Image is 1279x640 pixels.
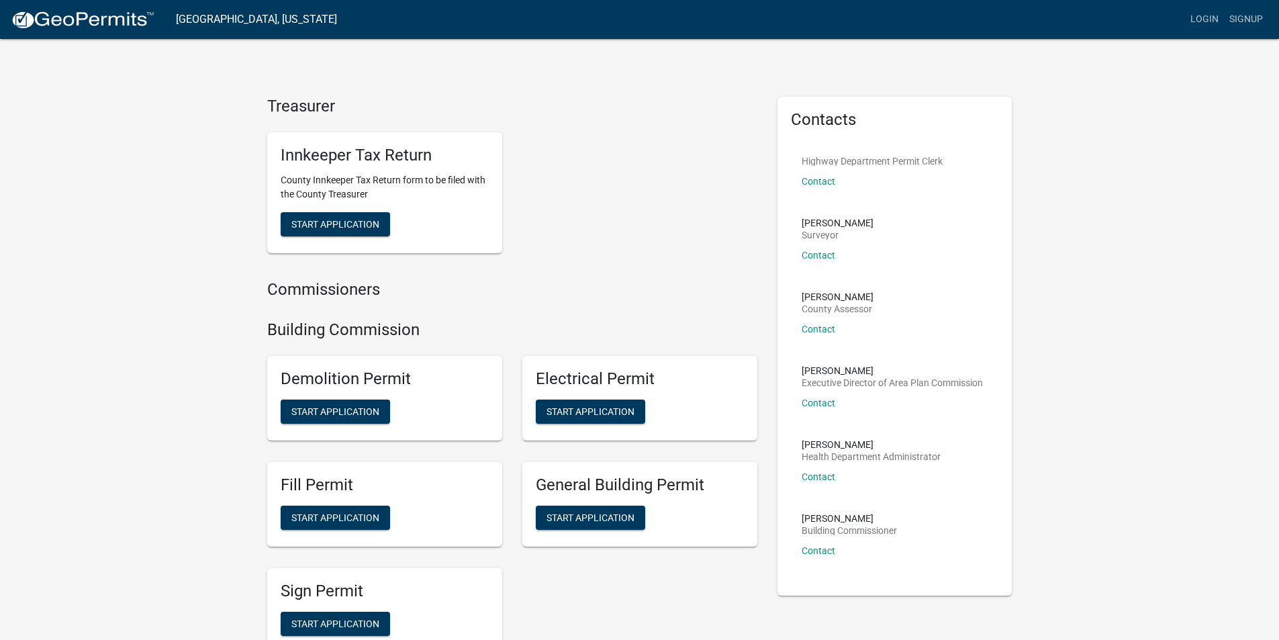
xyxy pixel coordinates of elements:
[267,280,757,300] h4: Commissioners
[802,471,835,482] a: Contact
[281,146,489,165] h5: Innkeeper Tax Return
[281,400,390,424] button: Start Application
[802,545,835,556] a: Contact
[1185,7,1224,32] a: Login
[802,526,897,535] p: Building Commissioner
[281,173,489,201] p: County Innkeeper Tax Return form to be filed with the County Treasurer
[802,176,835,187] a: Contact
[536,475,744,495] h5: General Building Permit
[802,250,835,261] a: Contact
[536,506,645,530] button: Start Application
[291,406,379,416] span: Start Application
[536,400,645,424] button: Start Application
[281,212,390,236] button: Start Application
[267,97,757,116] h4: Treasurer
[802,440,941,449] p: [PERSON_NAME]
[281,506,390,530] button: Start Application
[802,324,835,334] a: Contact
[547,406,634,416] span: Start Application
[802,452,941,461] p: Health Department Administrator
[802,292,873,302] p: [PERSON_NAME]
[281,612,390,636] button: Start Application
[802,514,897,523] p: [PERSON_NAME]
[547,512,634,522] span: Start Application
[291,218,379,229] span: Start Application
[802,378,983,387] p: Executive Director of Area Plan Commission
[291,512,379,522] span: Start Application
[291,618,379,629] span: Start Application
[802,398,835,408] a: Contact
[791,110,999,130] h5: Contacts
[802,366,983,375] p: [PERSON_NAME]
[802,156,943,166] p: Highway Department Permit Clerk
[267,320,757,340] h4: Building Commission
[802,304,873,314] p: County Assessor
[1224,7,1268,32] a: Signup
[281,582,489,601] h5: Sign Permit
[802,230,873,240] p: Surveyor
[176,8,337,31] a: [GEOGRAPHIC_DATA], [US_STATE]
[281,369,489,389] h5: Demolition Permit
[536,369,744,389] h5: Electrical Permit
[802,218,873,228] p: [PERSON_NAME]
[281,475,489,495] h5: Fill Permit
